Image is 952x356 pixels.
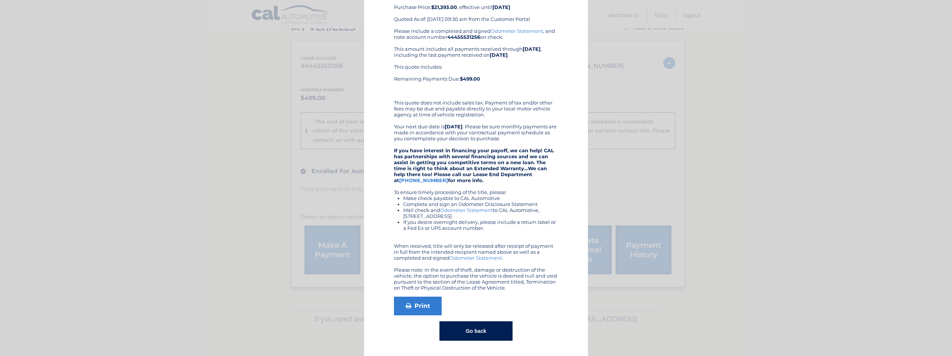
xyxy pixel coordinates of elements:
[490,52,508,58] b: [DATE]
[431,4,457,10] b: $21,393.00
[445,124,463,129] b: [DATE]
[394,28,558,291] div: Please include a completed and signed , and note account number on check. This amount includes al...
[492,4,510,10] b: [DATE]
[491,28,543,34] a: Odometer Statement
[394,64,558,94] div: This quote includes: Remaining Payments Due:
[394,147,554,183] strong: If you have interest in financing your payoff, we can help! CAL has partnerships with several fin...
[439,321,512,341] button: Go back
[399,177,448,183] a: [PHONE_NUMBER]
[440,207,493,213] a: Odometer Statement
[403,195,558,201] li: Make check payable to CAL Automotive
[450,255,502,261] a: Odometer Statement
[403,201,558,207] li: Complete and sign an Odometer Disclosure Statement
[523,46,541,52] b: [DATE]
[447,34,480,40] b: 44455531256
[403,207,558,219] li: Mail check and to CAL Automotive, [STREET_ADDRESS]
[403,219,558,231] li: If you desire overnight delivery, please include a return label or a Fed Ex or UPS account number.
[394,297,442,315] a: Print
[460,76,480,82] b: $499.00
